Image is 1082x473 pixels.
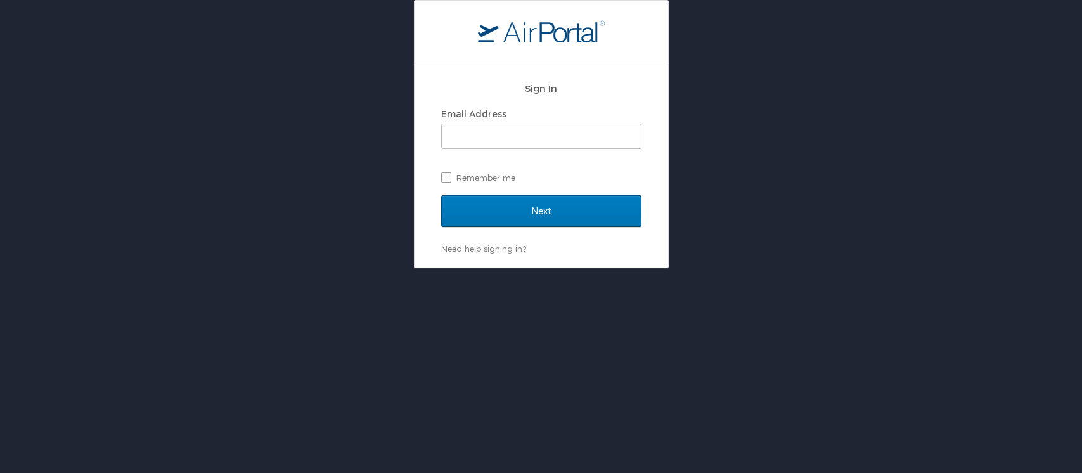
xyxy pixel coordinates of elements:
input: Next [441,195,641,227]
label: Email Address [441,108,506,119]
h2: Sign In [441,81,641,96]
img: logo [478,20,605,42]
label: Remember me [441,168,641,187]
a: Need help signing in? [441,243,526,254]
